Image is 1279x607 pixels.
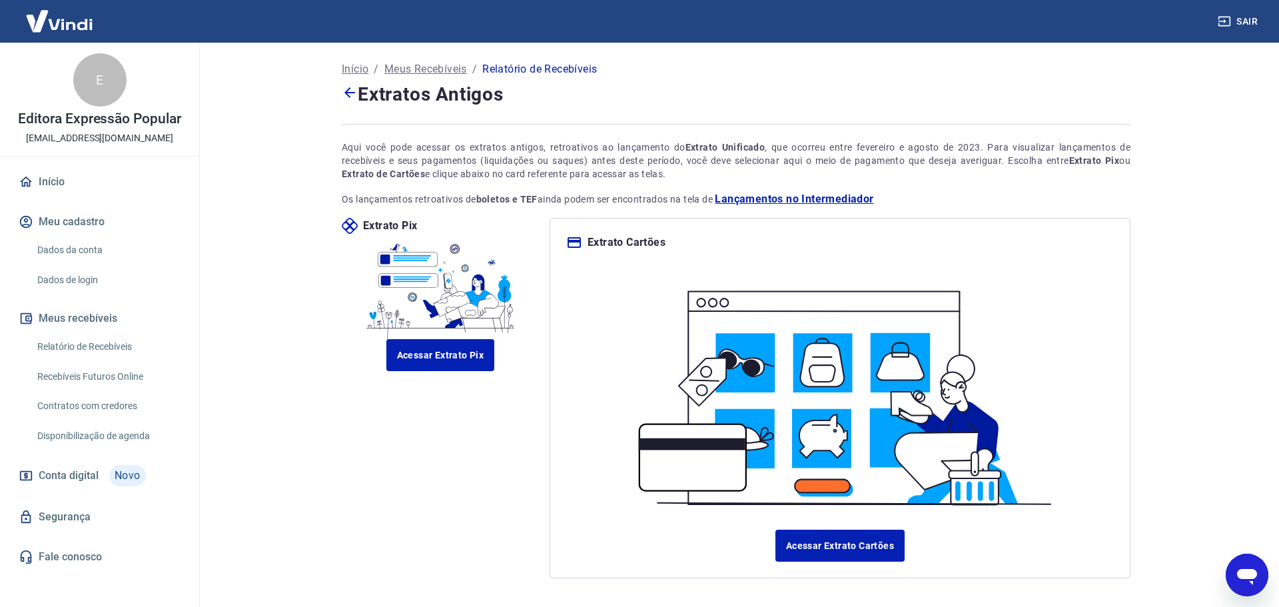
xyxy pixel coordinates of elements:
a: Fale conosco [16,542,183,572]
a: Contratos com credores [32,392,183,420]
img: ilustracard.1447bf24807628a904eb562bb34ea6f9.svg [621,267,1059,514]
a: Recebíveis Futuros Online [32,363,183,390]
a: Meus Recebíveis [384,61,467,77]
p: Relatório de Recebíveis [482,61,597,77]
button: Meu cadastro [16,207,183,237]
p: / [472,61,477,77]
a: Dados de login [32,267,183,294]
strong: boletos e TEF [476,194,538,205]
p: Os lançamentos retroativos de ainda podem ser encontrados na tela de [342,191,1130,207]
a: Disponibilização de agenda [32,422,183,450]
span: Conta digital [39,466,99,485]
a: Início [16,167,183,197]
a: Relatório de Recebíveis [32,333,183,360]
a: Dados da conta [32,237,183,264]
p: / [374,61,378,77]
a: Acessar Extrato Cartões [775,530,905,562]
strong: Extrato de Cartões [342,169,425,179]
strong: Extrato Unificado [685,142,765,153]
p: [EMAIL_ADDRESS][DOMAIN_NAME] [26,131,173,145]
img: Vindi [16,1,103,41]
strong: Extrato Pix [1069,155,1120,166]
a: Conta digitalNovo [16,460,183,492]
button: Meus recebíveis [16,304,183,333]
div: E [73,53,127,107]
h4: Extratos Antigos [342,80,1130,108]
a: Acessar Extrato Pix [386,339,495,371]
a: Lançamentos no Intermediador [715,191,873,207]
p: Extrato Pix [363,218,417,234]
span: Novo [109,465,146,486]
div: Aqui você pode acessar os extratos antigos, retroativos ao lançamento do , que ocorreu entre feve... [342,141,1130,181]
p: Extrato Cartões [588,235,665,251]
a: Início [342,61,368,77]
a: Segurança [16,502,183,532]
button: Sair [1215,9,1263,34]
p: Editora Expressão Popular [18,112,181,126]
img: ilustrapix.38d2ed8fdf785898d64e9b5bf3a9451d.svg [362,234,520,339]
iframe: Botão para abrir a janela de mensagens [1226,554,1268,596]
